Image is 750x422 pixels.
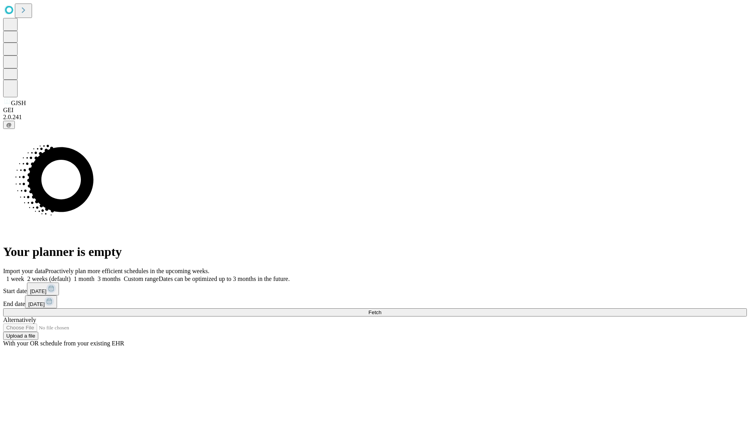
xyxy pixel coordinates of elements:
span: Import your data [3,268,45,274]
button: Upload a file [3,332,38,340]
span: Alternatively [3,316,36,323]
span: 3 months [98,275,121,282]
span: With your OR schedule from your existing EHR [3,340,124,347]
button: @ [3,121,15,129]
div: 2.0.241 [3,114,747,121]
div: GEI [3,107,747,114]
span: GJSH [11,100,26,106]
span: Proactively plan more efficient schedules in the upcoming weeks. [45,268,209,274]
span: 2 weeks (default) [27,275,71,282]
span: [DATE] [28,301,45,307]
span: Fetch [368,309,381,315]
button: [DATE] [27,283,59,295]
span: 1 week [6,275,24,282]
span: Dates can be optimized up to 3 months in the future. [159,275,289,282]
span: [DATE] [30,288,46,294]
div: End date [3,295,747,308]
div: Start date [3,283,747,295]
span: Custom range [124,275,159,282]
button: Fetch [3,308,747,316]
h1: Your planner is empty [3,245,747,259]
button: [DATE] [25,295,57,308]
span: @ [6,122,12,128]
span: 1 month [74,275,95,282]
